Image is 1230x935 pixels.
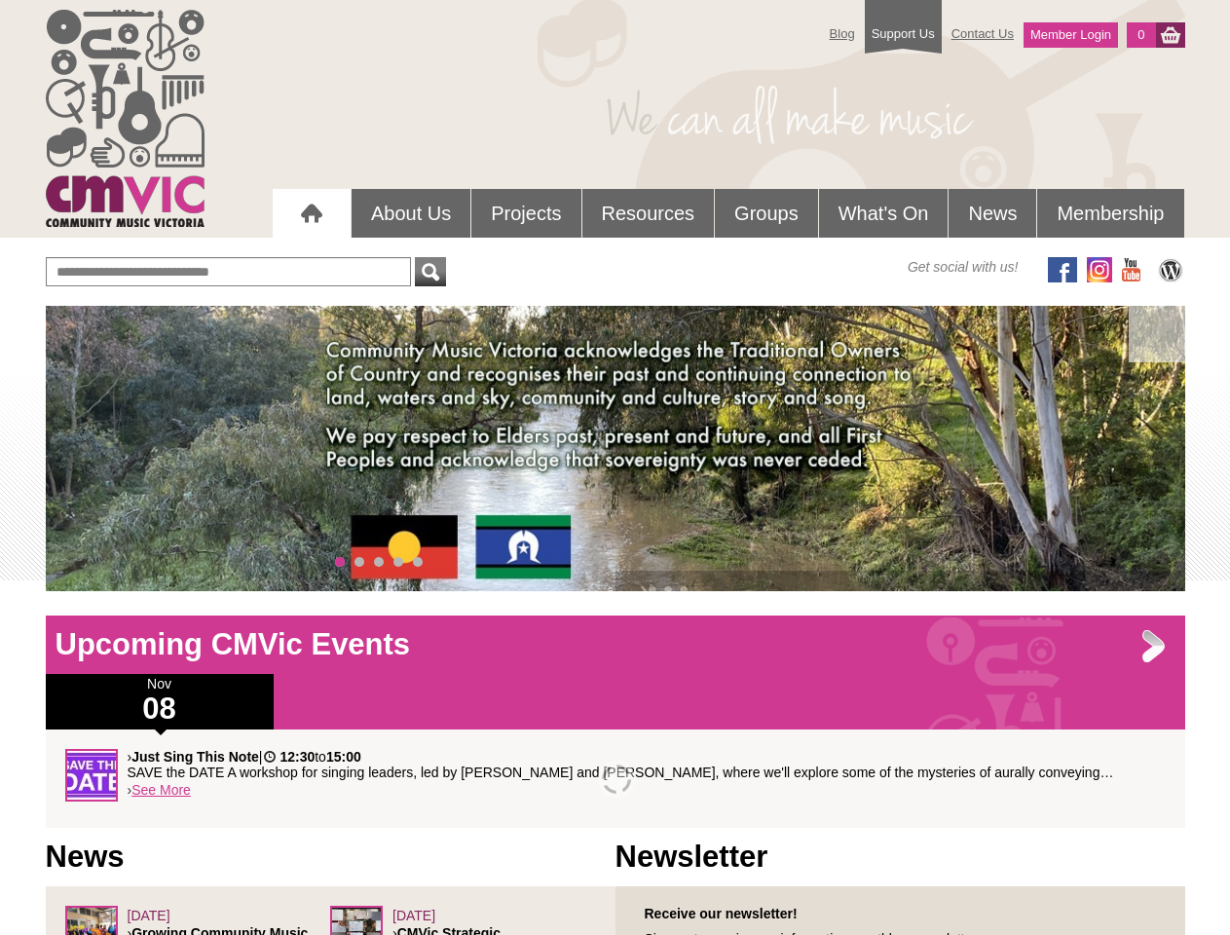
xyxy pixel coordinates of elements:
div: › [65,749,1166,808]
strong: 12:30 [280,749,315,765]
a: Member Login [1024,22,1118,48]
h2: › [635,580,1166,609]
a: See More [131,782,191,798]
a: Resources [582,189,715,238]
a: Projects [471,189,580,238]
span: [DATE] [128,908,170,923]
a: About Us [352,189,470,238]
a: Contact Us [942,17,1024,51]
h1: Newsletter [615,838,1185,877]
h1: Upcoming CMVic Events [46,625,1185,664]
a: News [949,189,1036,238]
a: Blog [820,17,865,51]
span: Get social with us! [908,257,1019,277]
a: Groups [715,189,818,238]
strong: Receive our newsletter! [645,906,798,921]
img: cmvic_logo.png [46,10,205,227]
p: › | to SAVE the DATE A workshop for singing leaders, led by [PERSON_NAME] and [PERSON_NAME], wher... [128,749,1166,780]
a: 0 [1127,22,1155,48]
img: CMVic Blog [1156,257,1185,282]
h1: 08 [46,693,274,725]
a: What's On [819,189,949,238]
h1: News [46,838,615,877]
img: icon-instagram.png [1087,257,1112,282]
a: Membership [1037,189,1183,238]
div: Nov [46,674,274,729]
strong: Just Sing This Note [131,749,259,765]
a: • • • [648,575,689,604]
span: [DATE] [392,908,435,923]
img: GENERIC-Save-the-Date.jpg [65,749,118,802]
strong: 15:00 [326,749,361,765]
